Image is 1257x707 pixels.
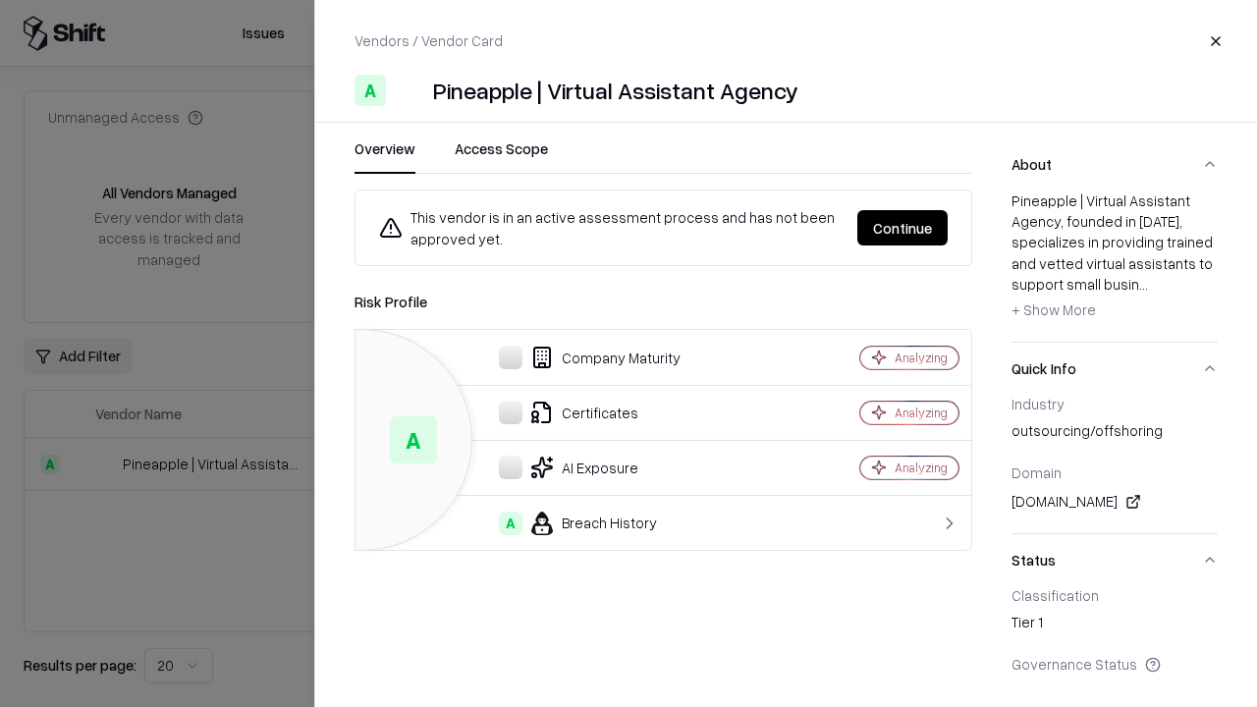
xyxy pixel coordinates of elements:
button: Status [1011,534,1218,586]
div: Pineapple | Virtual Assistant Agency [433,75,798,106]
div: Governance Status [1011,655,1218,673]
button: About [1011,138,1218,190]
div: Analyzing [895,350,948,366]
div: A [499,512,522,535]
button: Overview [355,138,415,174]
div: Industry [1011,395,1218,412]
div: Breach History [371,512,792,535]
div: This vendor is in an active assessment process and has not been approved yet. [379,206,842,249]
div: Pineapple | Virtual Assistant Agency, founded in [DATE], specializes in providing trained and vet... [1011,190,1218,326]
div: A [390,416,437,463]
div: Quick Info [1011,395,1218,533]
div: outsourcing/offshoring [1011,420,1218,448]
div: AI Exposure [371,456,792,479]
button: Access Scope [455,138,548,174]
p: Vendors / Vendor Card [355,30,503,51]
div: [DOMAIN_NAME] [1011,490,1218,514]
div: A [355,75,386,106]
img: Pineapple | Virtual Assistant Agency [394,75,425,106]
span: ... [1139,275,1148,293]
div: Analyzing [895,460,948,476]
button: + Show More [1011,295,1096,326]
button: Continue [857,210,948,245]
div: Domain [1011,463,1218,481]
span: + Show More [1011,300,1096,318]
div: Classification [1011,586,1218,604]
div: Risk Profile [355,290,972,313]
div: Company Maturity [371,346,792,369]
div: Analyzing [895,405,948,421]
div: Certificates [371,401,792,424]
div: About [1011,190,1218,342]
div: Tier 1 [1011,612,1218,639]
button: Quick Info [1011,343,1218,395]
